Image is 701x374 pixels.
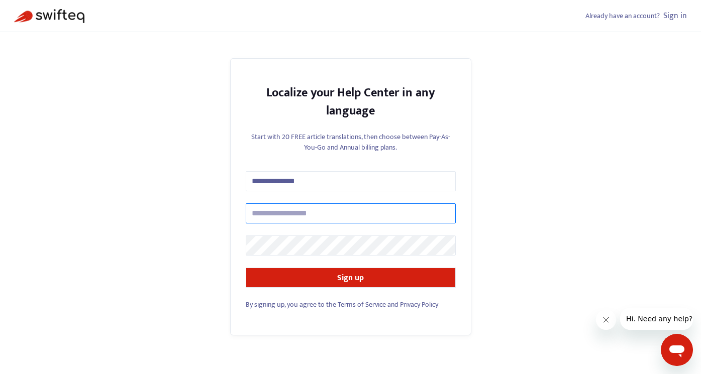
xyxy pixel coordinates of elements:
[400,299,438,310] a: Privacy Policy
[585,10,660,22] span: Already have an account?
[14,9,84,23] img: Swifteq
[246,299,456,310] div: and
[663,9,687,23] a: Sign in
[266,83,435,121] strong: Localize your Help Center in any language
[246,132,456,153] p: Start with 20 FREE article translations, then choose between Pay-As-You-Go and Annual billing plans.
[661,334,693,366] iframe: Button to launch messaging window
[596,310,616,330] iframe: Close message
[620,308,693,330] iframe: Message from company
[337,271,364,285] strong: Sign up
[246,268,456,288] button: Sign up
[338,299,386,310] a: Terms of Service
[246,299,336,310] span: By signing up, you agree to the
